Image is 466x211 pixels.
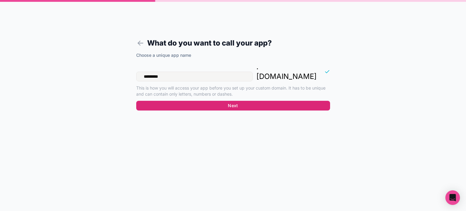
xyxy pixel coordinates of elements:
button: Next [136,101,330,111]
p: . [DOMAIN_NAME] [256,62,317,81]
h1: What do you want to call your app? [136,38,330,49]
p: This is how you will access your app before you set up your custom domain. It has to be unique an... [136,85,330,97]
label: Choose a unique app name [136,52,191,58]
div: Open Intercom Messenger [445,190,460,205]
